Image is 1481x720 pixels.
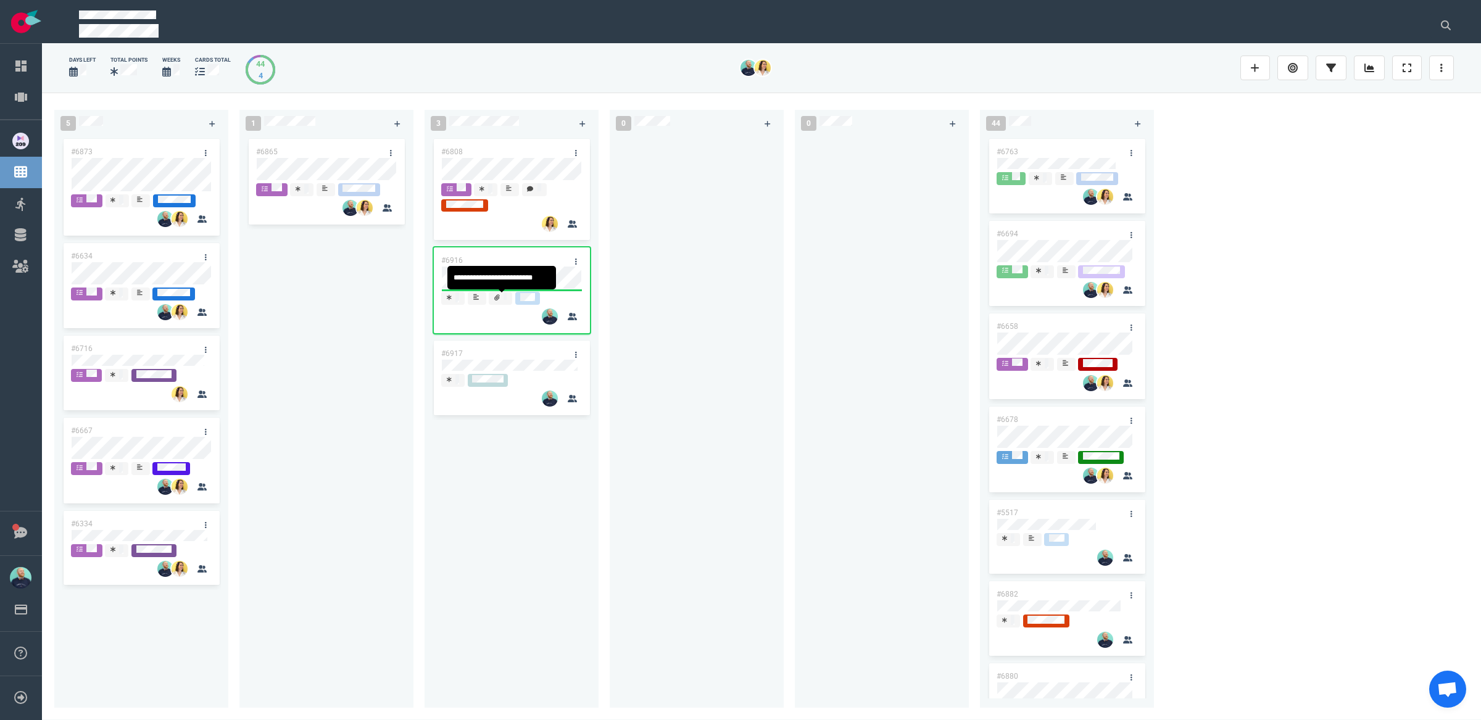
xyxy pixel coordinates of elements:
[256,58,265,70] div: 44
[431,116,446,131] span: 3
[542,216,558,232] img: 26
[997,415,1018,424] a: #6678
[342,200,359,216] img: 26
[172,479,188,495] img: 26
[172,211,188,227] img: 26
[1097,550,1113,566] img: 26
[71,252,93,260] a: #6634
[542,308,558,325] img: 26
[172,561,188,577] img: 26
[195,56,231,64] div: cards total
[357,200,373,216] img: 26
[441,147,463,156] a: #6808
[1097,282,1113,298] img: 26
[172,304,188,320] img: 26
[1097,375,1113,391] img: 26
[1097,468,1113,484] img: 26
[740,60,757,76] img: 26
[1083,468,1099,484] img: 26
[110,56,147,64] div: Total Points
[755,60,771,76] img: 26
[1083,282,1099,298] img: 26
[997,672,1018,681] a: #6880
[157,561,173,577] img: 26
[71,344,93,353] a: #6716
[997,590,1018,598] a: #6882
[997,322,1018,331] a: #6658
[157,479,173,495] img: 26
[1097,189,1113,205] img: 26
[69,56,96,64] div: days left
[60,116,76,131] span: 5
[157,304,173,320] img: 26
[542,391,558,407] img: 26
[441,256,463,265] a: #6916
[71,147,93,156] a: #6873
[256,70,265,81] div: 4
[997,147,1018,156] a: #6763
[1083,189,1099,205] img: 26
[986,116,1006,131] span: 44
[997,508,1018,517] a: #5517
[71,426,93,435] a: #6667
[441,349,463,358] a: #6917
[1097,632,1113,648] img: 26
[256,147,278,156] a: #6865
[1083,375,1099,391] img: 26
[997,230,1018,238] a: #6694
[172,386,188,402] img: 26
[246,116,261,131] span: 1
[162,56,180,64] div: Weeks
[1429,671,1466,708] div: Ouvrir le chat
[157,211,173,227] img: 26
[801,116,816,131] span: 0
[616,116,631,131] span: 0
[71,519,93,528] a: #6334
